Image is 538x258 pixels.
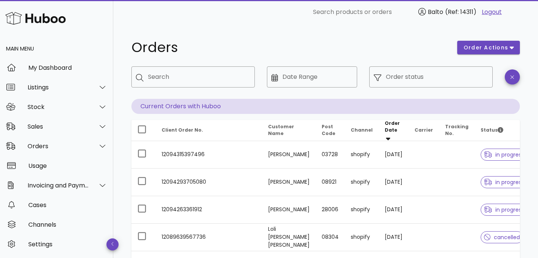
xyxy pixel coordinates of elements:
[262,141,316,169] td: [PERSON_NAME]
[379,141,409,169] td: [DATE]
[156,169,262,196] td: 12094293705080
[262,120,316,141] th: Customer Name
[156,120,262,141] th: Client Order No.
[484,152,524,157] span: in progress
[316,141,345,169] td: 03728
[484,235,520,240] span: cancelled
[162,127,203,133] span: Client Order No.
[28,64,107,71] div: My Dashboard
[481,127,503,133] span: Status
[262,169,316,196] td: [PERSON_NAME]
[28,201,107,209] div: Cases
[379,224,409,251] td: [DATE]
[28,241,107,248] div: Settings
[28,123,89,130] div: Sales
[463,44,509,52] span: order actions
[316,196,345,224] td: 28006
[28,143,89,150] div: Orders
[156,141,262,169] td: 12094315397496
[28,103,89,111] div: Stock
[5,10,66,26] img: Huboo Logo
[156,224,262,251] td: 12089639567736
[475,120,533,141] th: Status
[316,120,345,141] th: Post Code
[428,8,443,16] span: Balto
[262,224,316,251] td: Loli [PERSON_NAME] [PERSON_NAME]
[351,127,373,133] span: Channel
[28,162,107,169] div: Usage
[379,120,409,141] th: Order Date: Sorted descending. Activate to remove sorting.
[262,196,316,224] td: [PERSON_NAME]
[484,180,524,185] span: in progress
[345,169,379,196] td: shopify
[409,120,439,141] th: Carrier
[28,221,107,228] div: Channels
[484,207,524,212] span: in progress
[28,84,89,91] div: Listings
[482,8,502,17] a: Logout
[345,141,379,169] td: shopify
[131,41,448,54] h1: Orders
[345,120,379,141] th: Channel
[445,123,469,137] span: Tracking No.
[322,123,335,137] span: Post Code
[345,196,379,224] td: shopify
[131,99,520,114] p: Current Orders with Huboo
[415,127,433,133] span: Carrier
[445,8,476,16] span: (Ref: 14311)
[385,120,400,133] span: Order Date
[457,41,520,54] button: order actions
[439,120,475,141] th: Tracking No.
[28,182,89,189] div: Invoicing and Payments
[316,224,345,251] td: 08304
[156,196,262,224] td: 12094263361912
[379,169,409,196] td: [DATE]
[379,196,409,224] td: [DATE]
[345,224,379,251] td: shopify
[316,169,345,196] td: 08921
[268,123,294,137] span: Customer Name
